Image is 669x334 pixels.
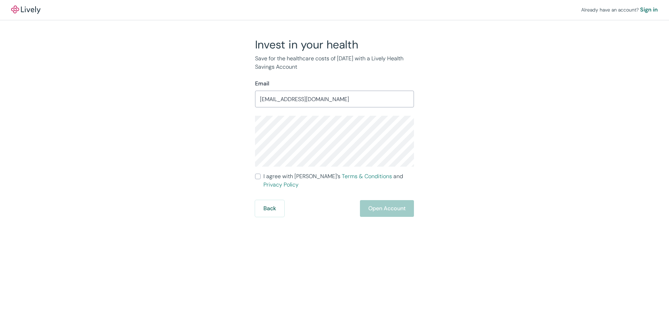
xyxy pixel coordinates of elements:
[342,173,392,180] a: Terms & Conditions
[255,54,414,71] p: Save for the healthcare costs of [DATE] with a Lively Health Savings Account
[581,6,658,14] div: Already have an account?
[255,38,414,52] h2: Invest in your health
[255,79,269,88] label: Email
[640,6,658,14] a: Sign in
[263,172,414,189] span: I agree with [PERSON_NAME]’s and
[11,6,40,14] a: LivelyLively
[255,200,284,217] button: Back
[11,6,40,14] img: Lively
[263,181,299,188] a: Privacy Policy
